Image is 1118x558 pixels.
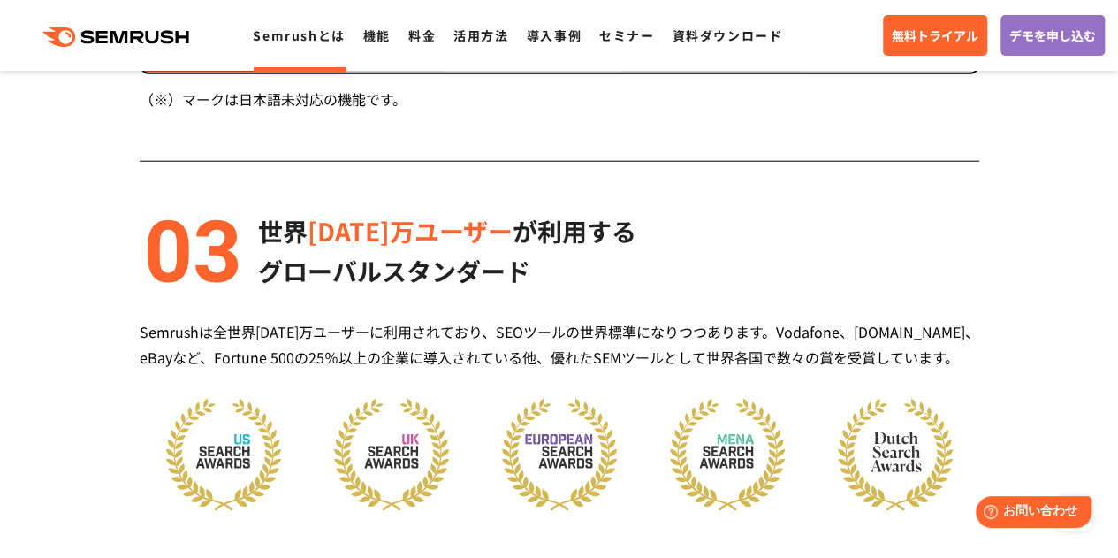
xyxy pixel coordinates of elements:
[258,251,636,291] p: グローバルスタンダード
[883,15,987,56] a: 無料トライアル
[892,26,978,45] span: 無料トライアル
[363,27,391,44] a: 機能
[253,27,345,44] a: Semrushとは
[166,399,281,511] img: us award
[599,27,654,44] a: セミナー
[961,489,1099,539] iframe: Help widget launcher
[1009,26,1096,45] span: デモを申し込む
[502,399,617,511] img: eu award
[672,27,782,44] a: 資料ダウンロード
[670,399,785,511] img: mena award
[453,27,508,44] a: 活用方法
[334,399,449,511] img: uk award
[1000,15,1105,56] a: デモを申し込む
[408,27,436,44] a: 料金
[140,211,246,291] img: alt
[140,88,979,111] div: （※）マークは日本語未対応の機能です。
[838,399,953,511] img: dutch award
[308,213,513,248] span: [DATE]万ユーザー
[527,27,582,44] a: 導入事例
[140,319,979,371] div: Semrushは全世界[DATE]万ユーザーに利用されており、SEOツールの世界標準になりつつあります。Vodafone、[DOMAIN_NAME]、eBayなど、Fortune 500の25％...
[258,211,636,251] p: 世界 が利用する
